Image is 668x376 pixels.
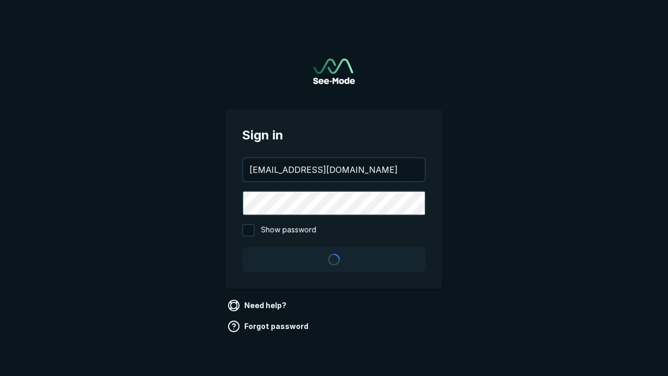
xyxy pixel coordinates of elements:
a: Go to sign in [313,58,355,84]
a: Forgot password [225,318,313,335]
a: Need help? [225,297,291,314]
span: Sign in [242,126,426,145]
img: See-Mode Logo [313,58,355,84]
input: your@email.com [243,158,425,181]
span: Show password [261,224,316,237]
